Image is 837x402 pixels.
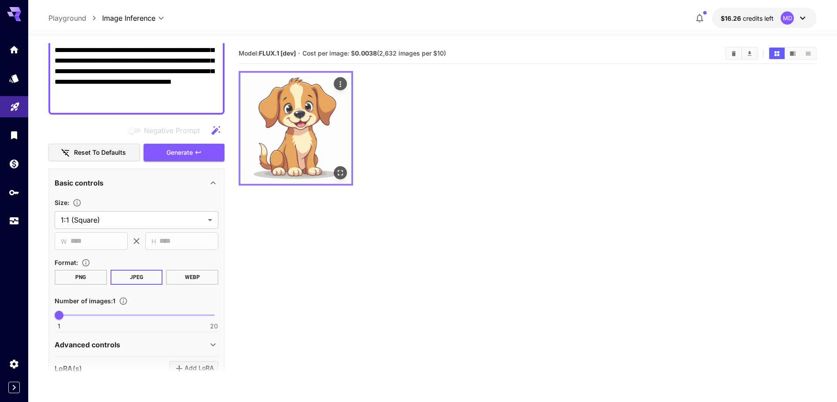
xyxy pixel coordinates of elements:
[10,98,20,109] div: Playground
[768,47,817,60] div: Show images in grid viewShow images in video viewShow images in list view
[55,178,103,188] p: Basic controls
[151,236,156,246] span: H
[78,258,94,267] button: Choose the file format for the output image.
[61,215,204,225] span: 1:1 (Square)
[48,13,102,23] nav: breadcrumb
[800,48,816,59] button: Show images in list view
[8,382,20,393] button: Expand sidebar
[298,48,300,59] p: ·
[210,322,218,331] span: 20
[721,14,774,23] div: $16.2615
[726,48,741,59] button: Clear Images
[166,270,218,285] button: WEBP
[785,48,800,59] button: Show images in video view
[115,297,131,305] button: Specify how many images to generate in a single request. Each image generation will be charged se...
[9,187,19,198] div: API Keys
[9,44,19,55] div: Home
[769,48,785,59] button: Show images in grid view
[302,49,446,57] span: Cost per image: $ (2,632 images per $10)
[334,166,347,179] div: Open in fullscreen
[240,73,351,184] img: 2Q==
[55,297,115,305] span: Number of images : 1
[48,13,86,23] a: Playground
[111,270,163,285] button: JPEG
[170,361,218,376] button: Click to add LoRA
[355,49,377,57] b: 0.0038
[9,158,19,169] div: Wallet
[144,144,225,162] button: Generate
[721,15,743,22] span: $16.26
[48,144,140,162] button: Reset to defaults
[102,13,155,23] span: Image Inference
[55,259,78,266] span: Format :
[742,48,757,59] button: Download All
[55,334,218,355] div: Advanced controls
[9,358,19,369] div: Settings
[334,77,347,90] div: Actions
[9,216,19,227] div: Usage
[58,322,60,331] span: 1
[9,73,19,84] div: Models
[743,15,774,22] span: credits left
[69,198,85,207] button: Adjust the dimensions of the generated image by specifying its width and height in pixels, or sel...
[712,8,817,28] button: $16.2615MD
[55,172,218,194] div: Basic controls
[725,47,758,60] div: Clear ImagesDownload All
[126,125,207,136] span: Negative prompts are not compatible with the selected model.
[55,199,69,206] span: Size :
[781,11,794,25] div: MD
[61,236,67,246] span: W
[9,130,19,141] div: Library
[239,49,296,57] span: Model:
[259,49,296,57] b: FLUX.1 [dev]
[55,339,120,350] p: Advanced controls
[144,125,200,136] span: Negative Prompt
[55,270,107,285] button: PNG
[166,147,193,158] span: Generate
